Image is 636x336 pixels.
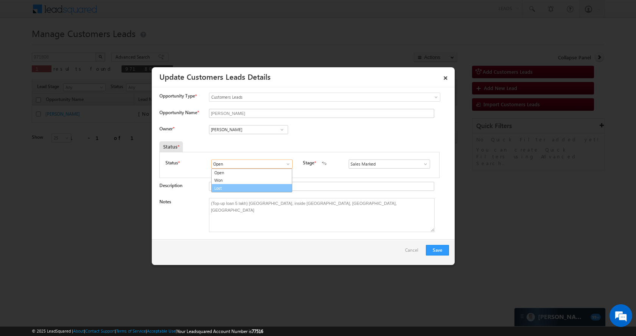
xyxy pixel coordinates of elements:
a: × [439,70,452,83]
input: Type to Search [211,159,293,169]
a: Show All Items [281,160,291,168]
a: Show All Items [277,126,287,133]
label: Stage [303,159,314,166]
a: Acceptable Use [147,328,176,333]
a: Contact Support [85,328,115,333]
label: Status [165,159,178,166]
em: Start Chat [103,233,137,243]
a: Customers Leads [209,93,440,102]
input: Type to Search [209,125,288,134]
label: Notes [159,199,171,204]
span: Customers Leads [209,94,409,101]
span: Your Leadsquared Account Number is [177,328,263,334]
a: Update Customers Leads Details [159,71,271,82]
input: Type to Search [349,159,430,169]
a: Terms of Service [116,328,146,333]
textarea: Type your message and hit 'Enter' [10,70,138,226]
label: Description [159,183,182,188]
a: About [73,328,84,333]
span: © 2025 LeadSquared | | | | | [32,328,263,335]
span: 77516 [252,328,263,334]
a: Cancel [405,245,422,259]
label: Opportunity Name [159,110,199,115]
button: Save [426,245,449,255]
img: d_60004797649_company_0_60004797649 [13,40,32,50]
span: Opportunity Type [159,93,195,99]
a: Won [212,177,292,184]
a: Lost [211,184,292,193]
a: Open [212,169,292,177]
a: Show All Items [419,160,428,168]
div: Chat with us now [39,40,127,50]
label: Owner [159,126,174,132]
div: Status [159,141,183,152]
div: Minimize live chat window [124,4,142,22]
